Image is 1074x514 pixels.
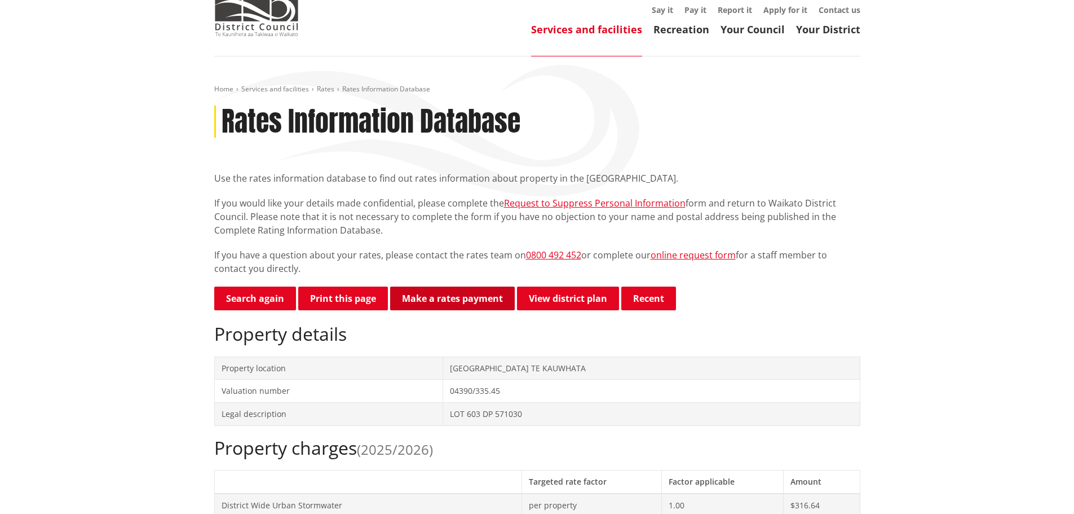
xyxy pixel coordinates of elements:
td: Valuation number [214,380,443,403]
td: Legal description [214,402,443,425]
nav: breadcrumb [214,85,860,94]
td: [GEOGRAPHIC_DATA] TE KAUWHATA [443,357,860,380]
th: Targeted rate factor [521,470,661,493]
span: (2025/2026) [357,440,433,459]
a: Report it [718,5,752,15]
a: Contact us [819,5,860,15]
a: Make a rates payment [390,287,515,310]
td: 04390/335.45 [443,380,860,403]
h2: Property charges [214,437,860,459]
iframe: Messenger Launcher [1022,467,1063,507]
td: LOT 603 DP 571030 [443,402,860,425]
a: Services and facilities [531,23,642,36]
a: View district plan [517,287,619,310]
th: Factor applicable [661,470,783,493]
a: online request form [651,249,736,261]
button: Recent [621,287,676,310]
p: If you have a question about your rates, please contact the rates team on or complete our for a s... [214,248,860,275]
p: Use the rates information database to find out rates information about property in the [GEOGRAPHI... [214,172,860,185]
a: Recreation [653,23,709,36]
h2: Property details [214,323,860,345]
a: Say it [652,5,673,15]
td: Property location [214,357,443,380]
a: Apply for it [763,5,807,15]
a: Pay it [684,5,706,15]
a: Request to Suppress Personal Information [504,197,686,209]
h1: Rates Information Database [222,106,520,138]
a: 0800 492 452 [526,249,581,261]
p: If you would like your details made confidential, please complete the form and return to Waikato ... [214,196,860,237]
a: Services and facilities [241,84,309,94]
th: Amount [783,470,860,493]
a: Search again [214,287,296,310]
a: Rates [317,84,334,94]
a: Home [214,84,233,94]
a: Your Council [721,23,785,36]
span: Rates Information Database [342,84,430,94]
button: Print this page [298,287,388,310]
a: Your District [796,23,860,36]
